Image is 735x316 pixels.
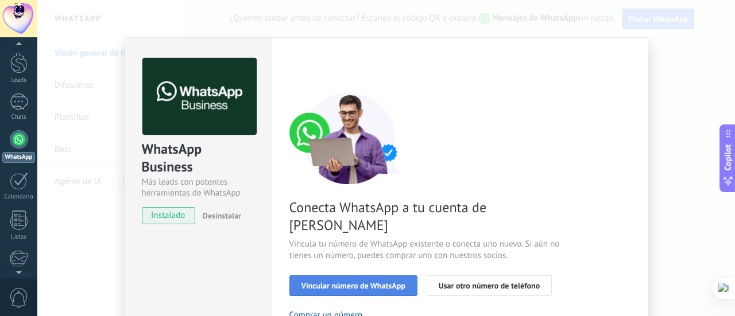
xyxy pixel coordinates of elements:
button: Vincular número de WhatsApp [289,275,417,296]
span: instalado [142,207,195,224]
div: Leads [2,77,36,84]
span: Conecta WhatsApp a tu cuenta de [PERSON_NAME] [289,198,563,234]
div: Listas [2,233,36,241]
div: Chats [2,114,36,121]
span: Vincular número de WhatsApp [301,282,405,290]
span: Vincula tu número de WhatsApp existente o conecta uno nuevo. Si aún no tienes un número, puedes c... [289,239,563,262]
div: Más leads con potentes herramientas de WhatsApp [142,177,255,198]
span: Usar otro número de teléfono [439,282,540,290]
div: WhatsApp [2,152,35,163]
img: logo_main.png [142,58,257,135]
div: Calendario [2,193,36,201]
img: connect number [289,92,410,184]
button: Usar otro número de teléfono [427,275,552,296]
span: Copilot [722,144,734,170]
span: Desinstalar [203,210,241,221]
div: WhatsApp Business [142,140,255,177]
button: Desinstalar [198,207,241,224]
